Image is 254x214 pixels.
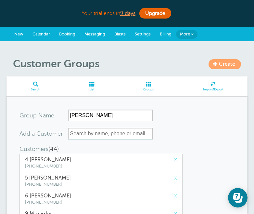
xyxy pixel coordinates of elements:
[25,164,62,168] span: [PHONE_NUMBER]
[6,7,248,20] div: Your trial ends in .
[14,32,23,36] span: New
[55,27,80,41] a: Booking
[80,27,110,41] a: Messaging
[122,88,175,92] span: Groups
[160,32,171,36] span: Billing
[182,88,244,92] span: Import/Export
[25,193,177,199] span: 6 [PERSON_NAME]
[130,27,155,41] a: Settings
[19,113,54,118] label: Group Name
[25,200,62,205] span: [PHONE_NUMBER]
[84,32,105,36] span: Messaging
[10,27,28,41] a: New
[174,157,177,163] a: ×
[19,131,63,137] label: Add a Customer
[13,58,248,70] h1: Customer Groups
[25,175,177,181] span: 5 [PERSON_NAME]
[110,27,130,41] a: Blasts
[219,61,235,67] span: Create
[176,30,197,39] a: More
[114,32,126,36] span: Blasts
[174,193,177,199] a: ×
[228,188,248,207] iframe: Resource center
[68,88,115,92] span: List
[139,8,171,19] a: Upgrade
[28,27,55,41] a: Calendar
[25,157,177,163] span: 4 [PERSON_NAME]
[174,175,177,181] a: ×
[180,32,190,36] span: More
[120,10,135,16] a: 9 days
[59,32,75,36] span: Booking
[19,146,183,152] label: Customers
[65,76,119,96] a: List
[32,32,50,36] span: Calendar
[25,182,62,187] span: [PHONE_NUMBER]
[6,76,65,96] a: Search
[155,27,176,41] a: Billing
[10,88,62,92] span: Search
[119,76,178,96] a: Groups
[135,32,151,36] span: Settings
[48,146,59,152] span: (44)
[178,76,248,96] a: Import/Export
[209,59,241,69] a: Create
[68,128,153,140] input: Search by name, phone or email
